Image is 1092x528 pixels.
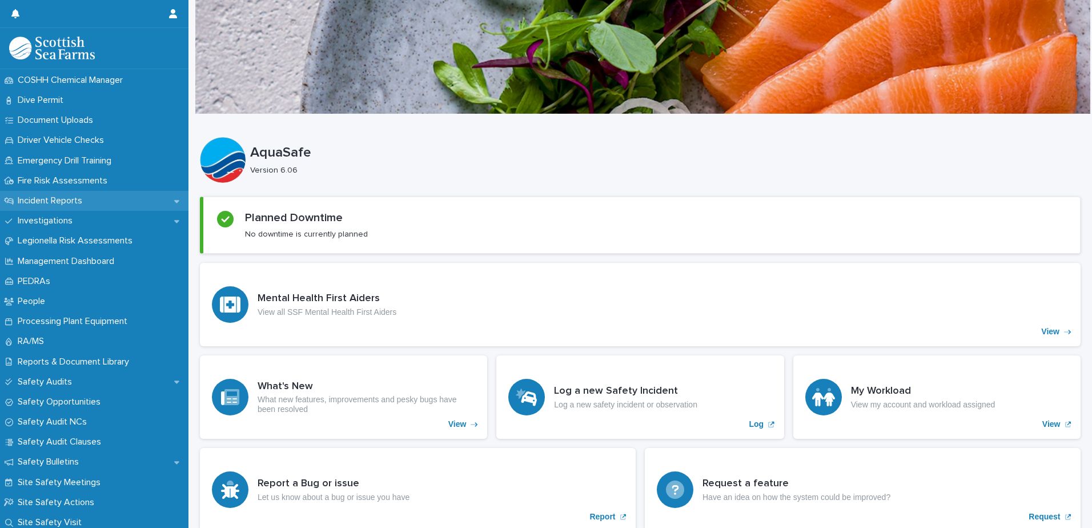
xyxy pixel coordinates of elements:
p: Site Safety Visit [13,517,91,528]
p: Legionella Risk Assessments [13,235,142,246]
p: No downtime is currently planned [245,229,368,239]
a: Log [496,355,784,439]
h2: Planned Downtime [245,211,343,225]
p: Document Uploads [13,115,102,126]
img: bPIBxiqnSb2ggTQWdOVV [9,37,95,59]
p: COSHH Chemical Manager [13,75,132,86]
a: View [200,263,1081,346]
p: Safety Audit NCs [13,417,96,427]
p: Log a new safety incident or observation [554,400,697,410]
p: Have an idea on how the system could be improved? [702,493,890,502]
p: Processing Plant Equipment [13,316,136,327]
p: Safety Opportunities [13,397,110,407]
h3: Request a feature [702,478,890,490]
a: View [793,355,1081,439]
p: Dive Permit [13,95,73,106]
p: Safety Audits [13,377,81,387]
p: Request [1029,512,1060,522]
p: Fire Risk Assessments [13,175,117,186]
h3: My Workload [851,385,995,398]
p: Management Dashboard [13,256,123,267]
p: PEDRAs [13,276,59,287]
p: People [13,296,54,307]
p: Let us know about a bug or issue you have [258,493,409,502]
p: View all SSF Mental Health First Aiders [258,307,396,317]
h3: What's New [258,381,475,393]
p: View [448,419,467,429]
p: Reports & Document Library [13,357,138,367]
p: Site Safety Actions [13,497,103,508]
p: Safety Bulletins [13,457,88,467]
p: View my account and workload assigned [851,400,995,410]
p: What new features, improvements and pesky bugs have been resolved [258,395,475,414]
p: Report [589,512,615,522]
p: Investigations [13,215,82,226]
p: Version 6.06 [250,166,1071,175]
p: Emergency Drill Training [13,155,121,166]
p: Safety Audit Clauses [13,437,110,447]
p: Incident Reports [13,195,91,206]
h3: Report a Bug or issue [258,478,409,490]
p: RA/MS [13,336,53,347]
a: View [200,355,487,439]
p: Site Safety Meetings [13,477,110,488]
p: Log [749,419,764,429]
p: View [1041,327,1059,337]
p: Driver Vehicle Checks [13,135,113,146]
p: View [1042,419,1061,429]
h3: Mental Health First Aiders [258,293,396,305]
p: AquaSafe [250,145,1076,161]
h3: Log a new Safety Incident [554,385,697,398]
